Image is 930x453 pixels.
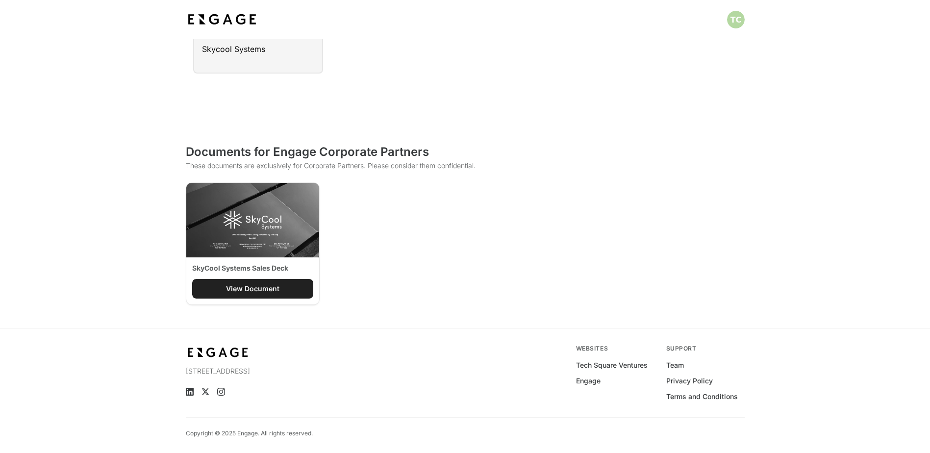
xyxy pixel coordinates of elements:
p: [STREET_ADDRESS] [186,366,356,376]
ul: Social media [186,388,356,396]
a: Instagram [217,388,225,396]
img: Profile picture of Taylor Chance [727,11,745,28]
button: Open profile menu [727,11,745,28]
img: bdf1fb74-1727-4ba0-a5bd-bc74ae9fc70b.jpeg [186,11,258,28]
div: Websites [576,345,654,352]
div: View Document [226,284,279,294]
a: Tech Square Ventures [576,360,648,370]
a: Privacy Policy [666,376,713,386]
p: These documents are exclusively for Corporate Partners. Please consider them confidential. [186,161,745,171]
a: Team [666,360,684,370]
a: View Document [192,279,313,299]
p: Copyright © 2025 Engage. All rights reserved. [186,429,313,437]
a: X (Twitter) [201,388,209,396]
div: Support [666,345,745,352]
a: Terms and Conditions [666,392,738,402]
img: OZwbocUpWvZXaTExslFqfBkmwsDM2ufXpUW2uVNE4lw [186,183,319,257]
p: SkyCool Systems Sales Deck [192,263,288,273]
a: Engage [576,376,601,386]
a: LinkedIn [186,388,194,396]
img: bdf1fb74-1727-4ba0-a5bd-bc74ae9fc70b.jpeg [186,345,251,360]
h2: Documents for Engage Corporate Partners [186,144,745,160]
